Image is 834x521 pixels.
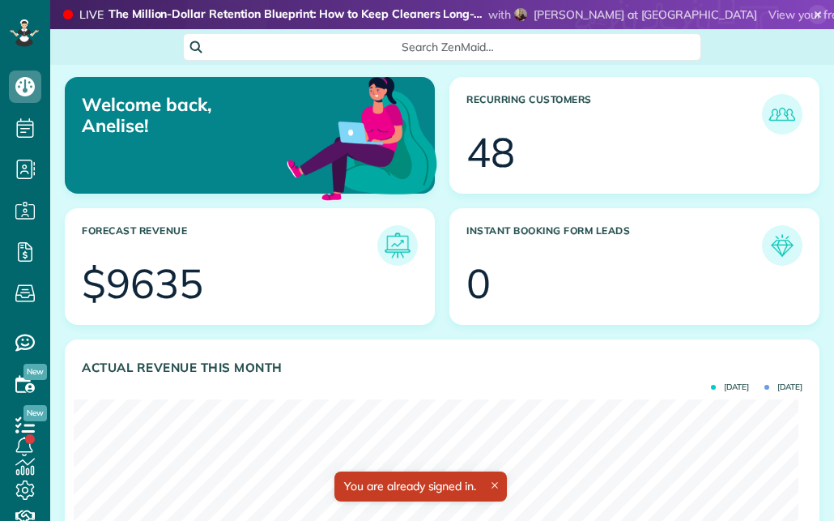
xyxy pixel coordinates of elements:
img: dashboard_welcome-42a62b7d889689a78055ac9021e634bf52bae3f8056760290aed330b23ab8690.png [283,58,440,216]
h3: Actual Revenue this month [82,361,802,375]
img: icon_recurring_customers-cf858462ba22bcd05b5a5880d41d6543d210077de5bb9ebc9590e49fd87d84ed.png [766,98,798,130]
h3: Instant Booking Form Leads [466,225,762,266]
p: Welcome back, Anelise! [82,94,317,137]
div: You are already signed in. [334,472,507,502]
span: New [23,364,47,380]
strong: The Million-Dollar Retention Blueprint: How to Keep Cleaners Long-Term [109,6,484,23]
img: cheryl-hajjar-8ca2d9a0a98081571bad45d25e3ae1ebb22997dcb0f93f4b4d0906acd6b91865.png [514,8,527,21]
img: icon_forecast_revenue-8c13a41c7ed35a8dcfafea3cbb826a0462acb37728057bba2d056411b612bbbe.png [381,229,414,262]
h3: Forecast Revenue [82,225,377,266]
span: [DATE] [764,383,802,391]
h3: Recurring Customers [466,94,762,135]
span: [PERSON_NAME] at [GEOGRAPHIC_DATA] [534,7,757,22]
span: New [23,405,47,421]
span: [DATE] [711,383,749,391]
div: 48 [466,132,515,173]
div: $9635 [82,263,203,304]
img: icon_form_leads-04211a6a04a5b2264e4ee56bc0799ec3eb69b7e499cbb523a139df1d13a81ae0.png [766,229,798,262]
span: with [488,7,511,22]
div: 0 [466,263,491,304]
